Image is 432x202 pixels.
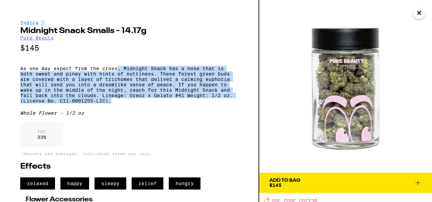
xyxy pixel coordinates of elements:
span: sleepy [94,177,126,190]
p: *Amounts are averages, individual items may vary. [20,151,238,156]
p: THC [37,129,46,135]
div: Whole Flower - 1/2 oz [20,110,238,116]
a: Pure Beauty [20,35,54,40]
h2: Midnight Snack Smalls - 14.17g [20,27,238,35]
span: $145 [269,182,281,188]
span: relief [132,177,163,190]
span: Hi. Need any help? [4,5,49,10]
p: As one may expect from the cross, Midnight Snack has a nose that is both sweet and piney with hin... [20,66,238,104]
span: hungry [169,177,200,190]
img: indicaColor.svg [41,20,45,26]
button: Add To Bag$145 [259,173,432,193]
div: Indica [20,20,238,26]
span: happy [60,177,89,190]
h2: Effects [20,163,238,171]
p: $145 [20,44,238,52]
div: Add To Bag [269,178,300,183]
div: 33 % [20,122,63,147]
button: Close [413,7,425,19]
span: relaxed [20,177,55,190]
